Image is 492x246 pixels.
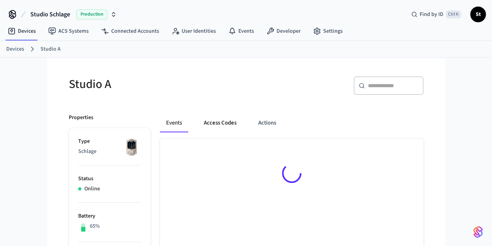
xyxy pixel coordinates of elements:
img: SeamLogoGradient.69752ec5.svg [473,226,483,238]
p: 65% [90,222,100,230]
p: Status [78,175,141,183]
p: Type [78,137,141,146]
span: Production [76,9,107,19]
div: ant example [160,114,424,132]
a: Connected Accounts [95,24,165,38]
span: Ctrl K [446,11,461,18]
a: User Identities [165,24,222,38]
a: Events [222,24,260,38]
a: Studio A [40,45,61,53]
a: Settings [307,24,349,38]
h5: Studio A [69,76,242,92]
a: Devices [6,45,24,53]
p: Schlage [78,148,141,156]
button: St [470,7,486,22]
span: Find by ID [420,11,443,18]
button: Access Codes [198,114,243,132]
a: ACS Systems [42,24,95,38]
img: Schlage Sense Smart Deadbolt with Camelot Trim, Front [122,137,141,157]
a: Devices [2,24,42,38]
p: Online [84,185,100,193]
div: Find by IDCtrl K [405,7,467,21]
span: St [471,7,485,21]
a: Developer [260,24,307,38]
p: Properties [69,114,93,122]
span: Studio Schlage [30,10,70,19]
p: Battery [78,212,141,220]
button: Events [160,114,188,132]
button: Actions [252,114,282,132]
